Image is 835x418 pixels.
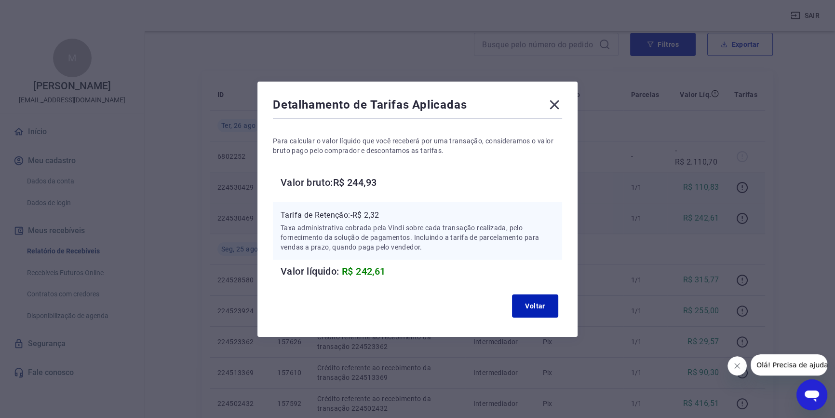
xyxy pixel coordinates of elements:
h6: Valor líquido: [281,264,562,279]
div: Detalhamento de Tarifas Aplicadas [273,97,562,116]
iframe: Mensagem da empresa [751,354,827,376]
p: Tarifa de Retenção: -R$ 2,32 [281,209,554,221]
button: Voltar [512,294,558,318]
span: Olá! Precisa de ajuda? [6,7,81,14]
iframe: Fechar mensagem [727,356,747,376]
p: Taxa administrativa cobrada pela Vindi sobre cada transação realizada, pelo fornecimento da soluç... [281,223,554,252]
iframe: Botão para abrir a janela de mensagens [796,379,827,410]
h6: Valor bruto: R$ 244,93 [281,175,562,190]
span: R$ 242,61 [342,265,386,277]
p: Para calcular o valor líquido que você receberá por uma transação, consideramos o valor bruto pag... [273,136,562,155]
